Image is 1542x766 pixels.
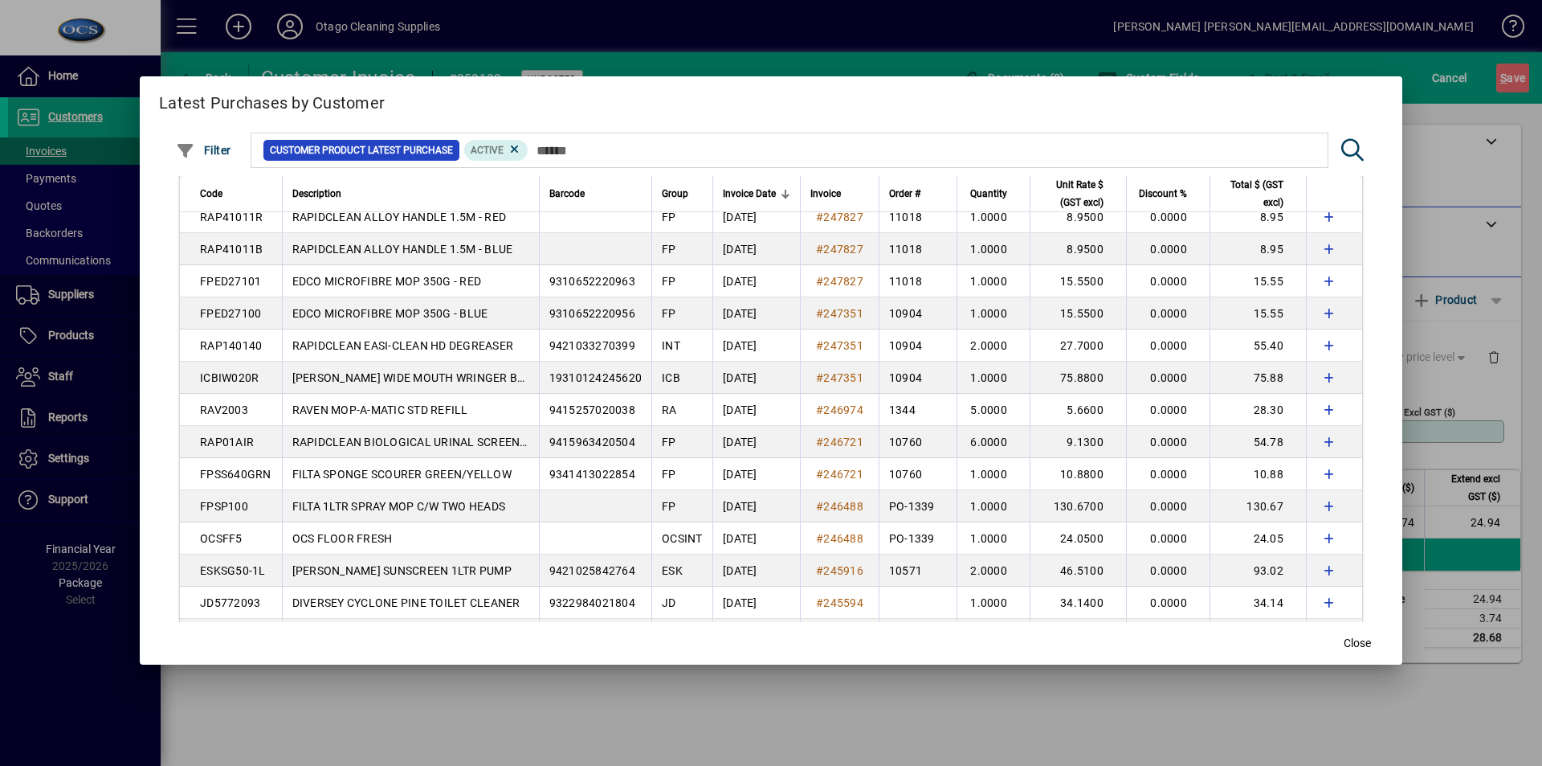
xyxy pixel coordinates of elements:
span: Quantity [970,185,1007,203]
td: 24.05 [1210,522,1306,555]
span: Code [200,185,222,203]
td: 0.0000 [1126,330,1210,362]
td: [DATE] [712,458,800,490]
td: 0.0000 [1126,522,1210,555]
td: [DATE] [712,265,800,297]
td: 8.95 [1210,233,1306,265]
span: RAPIDCLEAN EASI-CLEAN HD DEGREASER [292,339,514,352]
span: 9322984021804 [549,596,635,609]
td: 8.9500 [1030,233,1126,265]
span: INT [662,339,680,352]
span: ICBIW020R [200,371,259,384]
a: #247351 [810,369,869,387]
span: 245594 [823,596,863,609]
span: EDCO MICROFIBRE MOP 350G - RED [292,275,482,288]
td: 0.0000 [1126,619,1210,651]
a: #247351 [810,305,869,322]
span: FP [662,275,676,288]
span: RAP01AIR [200,436,254,449]
mat-chip: Product Activation Status: Active [464,140,528,161]
td: 93.02 [1210,555,1306,587]
span: Barcode [549,185,585,203]
td: 0.0000 [1126,426,1210,458]
button: Close [1332,629,1383,658]
td: 9941 [879,619,957,651]
span: 247351 [823,371,863,384]
td: 1.0000 [957,522,1030,555]
td: 10760 [879,426,957,458]
span: FP [662,211,676,223]
span: 246721 [823,468,863,481]
td: 1.0000 [957,587,1030,619]
span: # [816,468,823,481]
div: Invoice [810,185,869,203]
td: 75.8800 [1030,362,1126,394]
span: 247351 [823,307,863,320]
td: [DATE] [712,555,800,587]
td: 0.0000 [1126,297,1210,330]
span: EDCO MICROFIBRE MOP 350G - BLUE [292,307,488,320]
td: 1.0000 [957,362,1030,394]
span: [PERSON_NAME] WIDE MOUTH WRINGER BUCKET - RED [292,371,583,384]
span: 246974 [823,403,863,416]
span: FP [662,243,676,256]
span: 246488 [823,532,863,545]
td: 10760 [879,458,957,490]
span: Filter [176,144,231,157]
td: 1.0000 [957,265,1030,297]
td: 10.8800 [1030,458,1126,490]
td: [DATE] [712,426,800,458]
span: OCS FLOOR FRESH [292,532,393,545]
td: 10904 [879,362,957,394]
td: 28.30 [1210,394,1306,426]
span: 247827 [823,243,863,256]
span: FPSP100 [200,500,248,513]
span: # [816,500,823,513]
td: 15.5500 [1030,265,1126,297]
span: # [816,596,823,609]
td: 123.40 [1210,619,1306,651]
span: 9421025842764 [549,564,635,577]
span: Close [1344,635,1371,652]
span: Description [292,185,341,203]
span: # [816,339,823,352]
h2: Latest Purchases by Customer [140,76,1402,123]
span: RA [662,403,677,416]
div: Barcode [549,185,642,203]
td: 1.0000 [957,490,1030,522]
span: FPED27101 [200,275,261,288]
span: ESK [662,564,683,577]
td: [DATE] [712,330,800,362]
span: # [816,403,823,416]
span: 245916 [823,564,863,577]
td: 0.0000 [1126,362,1210,394]
td: 27.7000 [1030,330,1126,362]
a: #247351 [810,337,869,354]
span: FP [662,500,676,513]
span: 19310124245620 [549,371,642,384]
td: 0.0000 [1126,555,1210,587]
div: Order # [889,185,947,203]
td: PO-1339 [879,490,957,522]
span: Total $ (GST excl) [1220,176,1283,211]
td: [DATE] [712,201,800,233]
td: 55.40 [1210,330,1306,362]
span: JD5772093 [200,596,260,609]
td: 34.1400 [1030,587,1126,619]
div: Unit Rate $ (GST excl) [1040,176,1118,211]
span: JD [662,596,676,609]
div: Quantity [967,185,1022,203]
span: FILTA 1LTR SPRAY MOP C/W TWO HEADS [292,500,506,513]
td: [DATE] [712,619,800,651]
span: # [816,307,823,320]
div: Group [662,185,703,203]
td: [DATE] [712,522,800,555]
td: 15.5500 [1030,297,1126,330]
span: 9415257020038 [549,403,635,416]
span: 9341413022854 [549,468,635,481]
td: 2.0000 [957,330,1030,362]
td: 46.5100 [1030,555,1126,587]
td: [DATE] [712,233,800,265]
td: 6.0000 [957,426,1030,458]
span: Invoice [810,185,841,203]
